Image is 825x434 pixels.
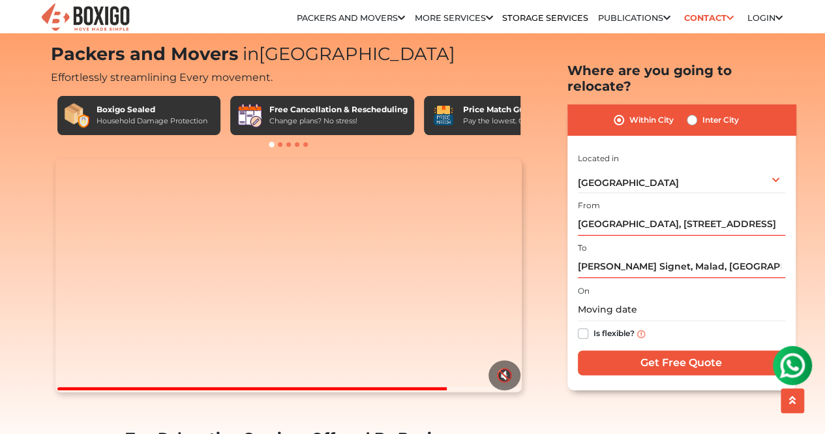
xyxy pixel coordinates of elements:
label: Located in [578,152,619,164]
a: Contact [680,8,738,28]
label: Is flexible? [593,326,635,339]
a: Login [747,13,782,23]
img: whatsapp-icon.svg [13,13,39,39]
label: Inter City [702,112,739,128]
img: info [637,330,645,337]
div: Free Cancellation & Rescheduling [269,104,408,116]
span: [GEOGRAPHIC_DATA] [578,177,679,189]
label: From [578,200,600,211]
img: Boxigo [40,2,131,34]
a: Publications [598,13,670,23]
h1: Packers and Movers [51,44,527,65]
img: Price Match Guarantee [430,102,457,129]
video: Your browser does not support the video tag. [55,159,522,393]
label: Within City [629,112,674,128]
img: Boxigo Sealed [64,102,90,129]
label: On [578,285,590,297]
div: Change plans? No stress! [269,116,408,127]
div: Household Damage Protection [97,116,207,127]
h2: Where are you going to relocate? [567,63,796,94]
input: Get Free Quote [578,350,785,375]
span: [GEOGRAPHIC_DATA] [238,43,455,65]
label: To [578,242,587,254]
input: Moving date [578,298,785,321]
button: scroll up [781,388,804,413]
a: Storage Services [502,13,588,23]
input: Select Building or Nearest Landmark [578,213,785,236]
input: Select Building or Nearest Landmark [578,255,785,278]
div: Price Match Guarantee [463,104,562,116]
a: More services [415,13,493,23]
div: Boxigo Sealed [97,104,207,116]
img: Free Cancellation & Rescheduling [237,102,263,129]
button: 🔇 [488,360,520,390]
div: Pay the lowest. Guaranteed! [463,116,562,127]
span: in [243,43,259,65]
span: Effortlessly streamlining Every movement. [51,71,273,84]
a: Packers and Movers [297,13,405,23]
